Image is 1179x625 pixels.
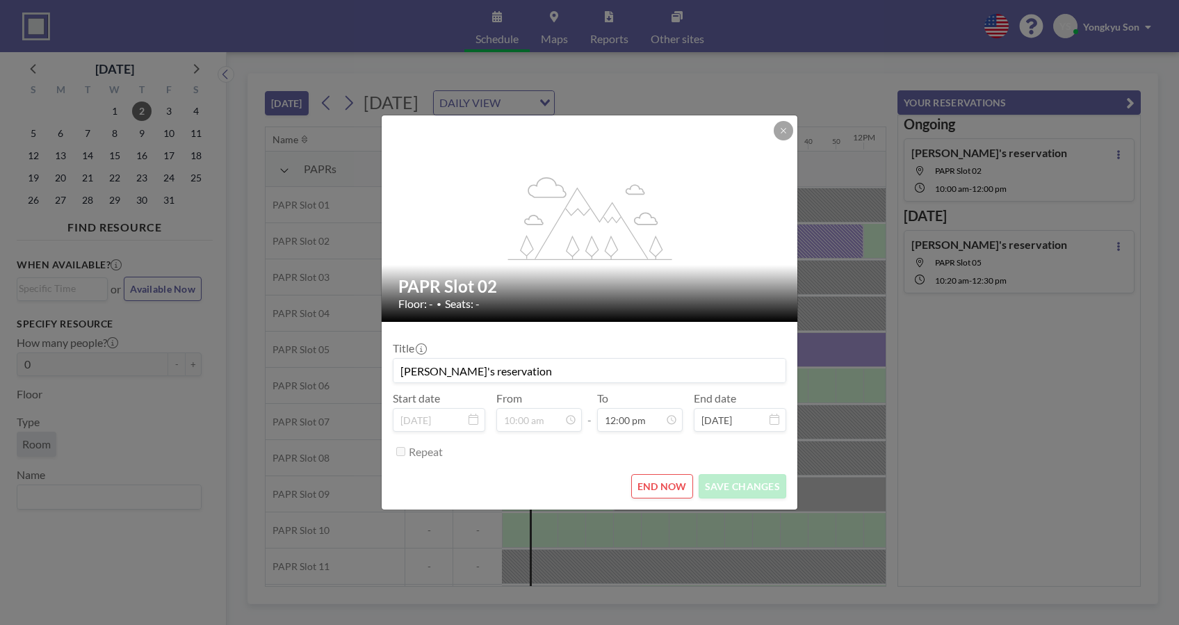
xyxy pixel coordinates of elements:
[409,445,443,459] label: Repeat
[597,391,608,405] label: To
[437,299,441,309] span: •
[398,297,433,311] span: Floor: -
[694,391,736,405] label: End date
[631,474,693,498] button: END NOW
[699,474,786,498] button: SAVE CHANGES
[508,176,672,259] g: flex-grow: 1.2;
[587,396,592,427] span: -
[398,276,782,297] h2: PAPR Slot 02
[393,359,786,382] input: (No title)
[445,297,480,311] span: Seats: -
[393,341,425,355] label: Title
[496,391,522,405] label: From
[393,391,440,405] label: Start date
